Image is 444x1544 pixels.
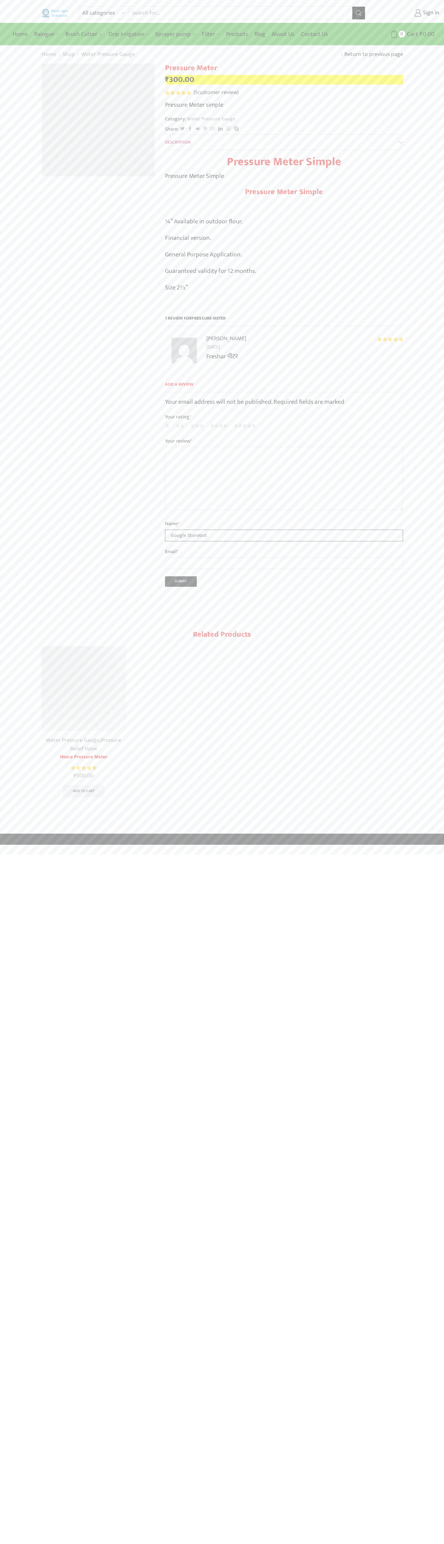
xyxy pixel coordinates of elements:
a: Water Pressure Gauge [81,51,135,59]
span: Rated out of 5 [71,765,96,771]
a: Raingun [31,27,62,42]
a: Description [165,135,403,150]
img: Heera Pressure Meter [41,646,126,731]
span: ₹ [165,73,169,86]
bdi: 0.00 [420,29,434,39]
span: Related products [193,628,251,641]
label: Name [165,520,403,528]
p: Freshar मीटर [206,351,403,362]
span: ₹ [420,29,423,39]
span: Sign in [421,9,439,17]
label: Email [165,548,403,556]
time: [DATE] [206,343,403,351]
a: Home [10,27,31,42]
span: 1 [165,91,192,95]
span: Add a review [165,381,403,392]
p: Pressure Meter Simple [165,171,403,181]
a: Add to cart: “Heera Pressure Meter” [63,785,104,798]
p: Financial version. [165,233,403,243]
bdi: 500.00 [74,771,93,781]
a: Return to previous page [344,51,403,59]
img: Water-Pressure-Gauge [42,64,155,176]
div: , [41,736,126,753]
span: Rated out of 5 based on customer rating [165,91,191,95]
label: Your rating [165,413,403,421]
strong: Pressure Meter Simple [245,186,323,198]
span: 0 [399,30,405,37]
p: General Purpose Application. [165,249,403,260]
a: Water Pressure Gauge [186,115,235,123]
a: 1 of 5 stars [165,422,169,429]
strong: Pressure Meter Simple [227,152,341,171]
div: Rated 5.00 out of 5 [165,91,191,95]
a: About Us [268,27,298,42]
a: Home [41,51,56,59]
input: Search for... [129,7,352,19]
span: Your email address will not be published. Required fields are marked [165,396,344,407]
span: Rated out of 5 [377,337,403,342]
p: Guaranteed validity for 12 months. [165,266,403,276]
bdi: 300.00 [165,73,194,86]
a: (1customer review) [194,89,239,97]
a: 0 Cart ₹0.00 [372,28,434,40]
p: Pressure Meter simple [165,100,403,110]
a: Filter [199,27,223,42]
a: Heera Pressure Meter [41,753,126,761]
a: Pressure Relief Valve [70,735,122,754]
button: Search button [352,7,365,19]
a: Drip Irrigation [105,27,152,42]
h1: Pressure Meter [165,64,403,73]
p: Size 2½” [165,282,403,293]
div: Rated 5 out of 5 [377,337,403,342]
input: Submit [165,576,197,587]
strong: [PERSON_NAME] [206,334,246,343]
span: 1 [195,88,197,97]
span: Category: [165,115,235,123]
a: Contact Us [298,27,331,42]
span: Pressure Meter [192,315,226,322]
label: Your review [165,437,403,445]
h2: 1 review for [165,315,403,326]
a: 3 of 5 stars [190,422,204,429]
span: Cart [405,30,418,38]
nav: Breadcrumb [41,51,135,59]
a: 4 of 5 stars [210,422,228,429]
a: Sign in [375,7,439,19]
span: Description [165,139,190,146]
a: Water Pressure Gauge [46,735,99,745]
p: ¼” Available in outdoor flour. [165,216,403,227]
a: Blog [251,27,268,42]
a: Sprayer pump [152,27,198,42]
a: Products [223,27,251,42]
a: Shop [62,51,75,59]
div: Rated 5.00 out of 5 [71,765,96,771]
span: Share: [165,125,179,133]
span: ₹ [74,771,76,781]
a: 2 of 5 stars [176,422,184,429]
a: 5 of 5 stars [234,422,256,429]
a: Brush Cutter [62,27,105,42]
